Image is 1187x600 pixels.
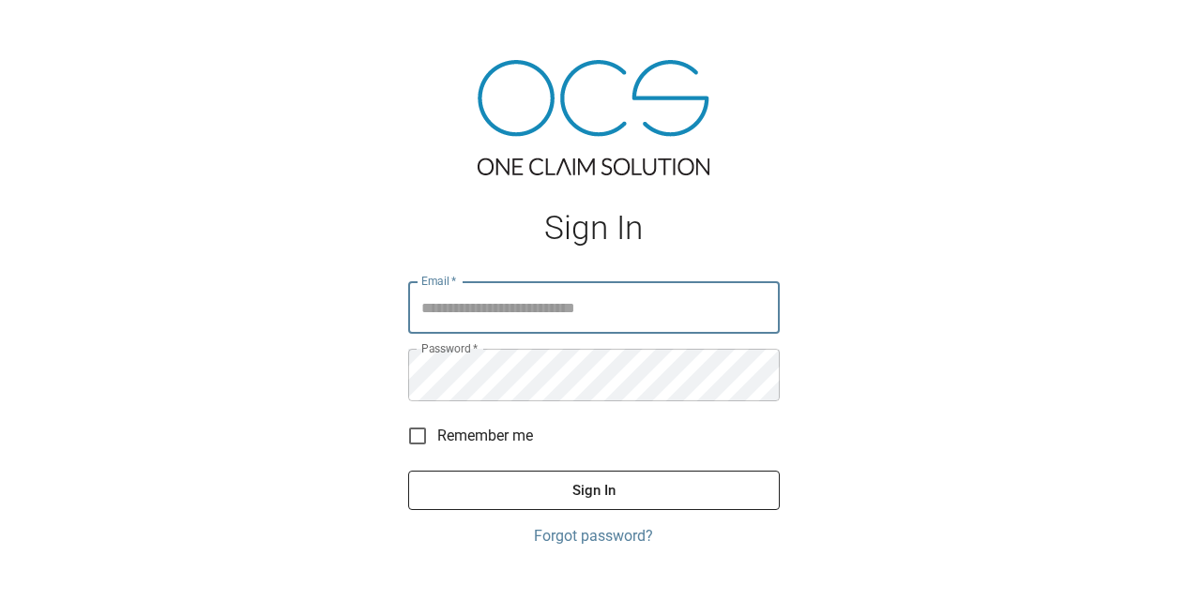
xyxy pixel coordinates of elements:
img: ocs-logo-white-transparent.png [23,11,98,49]
h1: Sign In [408,209,780,247]
a: Forgot password? [408,525,780,547]
span: Remember me [437,425,533,447]
label: Email [421,273,457,289]
button: Sign In [408,471,780,510]
img: ocs-logo-tra.png [478,60,709,175]
label: Password [421,340,478,356]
